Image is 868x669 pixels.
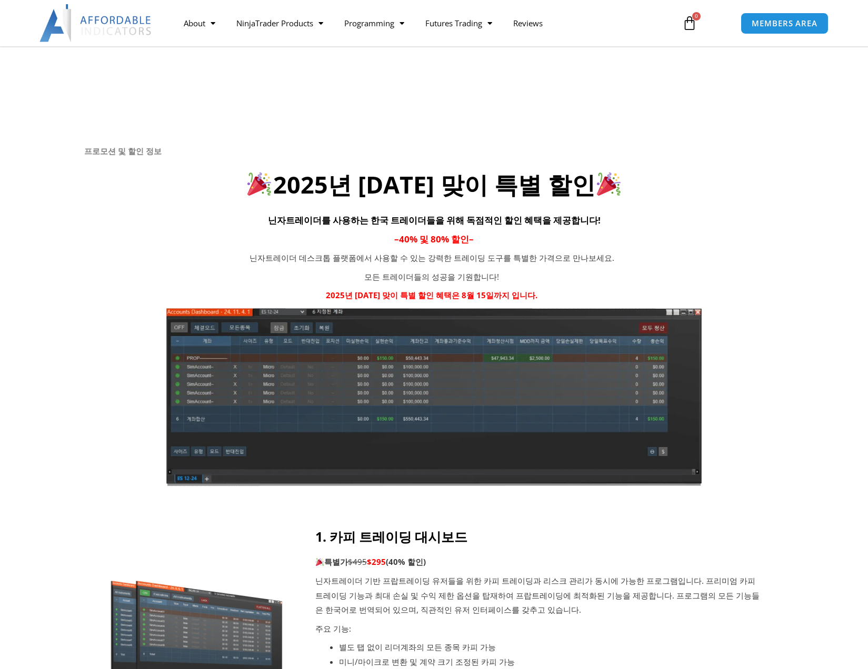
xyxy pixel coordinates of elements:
[247,172,271,196] img: 🎉
[692,12,701,21] span: 0
[316,558,324,566] img: 🎉
[334,11,415,35] a: Programming
[752,19,817,27] span: MEMBERS AREA
[84,169,784,200] h2: 2025년 [DATE] 맞이 특별 할인
[503,11,553,35] a: Reviews
[666,8,713,38] a: 0
[315,528,467,545] strong: 1. 카피 트레이딩 대시보드
[367,556,386,567] span: $295
[164,307,703,486] img: KoreanTranslation | Affordable Indicators – NinjaTrader
[315,574,763,618] p: 닌자트레이더 기반 프랍트레이딩 유저들을 위한 카피 트레이딩과 리스크 관리가 동시에 가능한 프로그램입니다. 프리미엄 카피 트레이딩 기능과 최대 손실 및 수익 제한 옵션을 탑재하...
[741,13,829,34] a: MEMBERS AREA
[597,172,621,196] img: 🎉
[268,214,601,226] span: 닌자트레이더를 사용하는 한국 트레이더들을 위해 독점적인 할인 혜택을 제공합니다!
[173,11,226,35] a: About
[226,11,334,35] a: NinjaTrader Products
[326,290,537,300] strong: 2025년 [DATE] 맞이 특별 할인 혜택은 8월 15일까지 입니다.
[339,640,763,655] li: 별도 탭 없이 리더계좌의 모든 종목 카피 가능
[315,556,348,567] strong: 특별가
[348,556,367,567] span: $495
[415,11,503,35] a: Futures Trading
[84,146,784,156] h6: 프로모션 및 할인 정보
[216,251,648,266] p: 닌자트레이더 데스크톱 플랫폼에서 사용할 수 있는 강력한 트레이딩 도구를 특별한 가격으로 만나보세요.
[315,622,763,636] p: 주요 기능:
[386,556,426,567] b: (40% 할인)
[469,233,474,245] span: –
[173,11,670,35] nav: Menu
[394,233,399,245] span: –
[399,233,469,245] span: 40% 및 80% 할인
[216,270,648,285] p: 모든 트레이더들의 성공을 기원합니다!
[39,4,153,42] img: LogoAI | Affordable Indicators – NinjaTrader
